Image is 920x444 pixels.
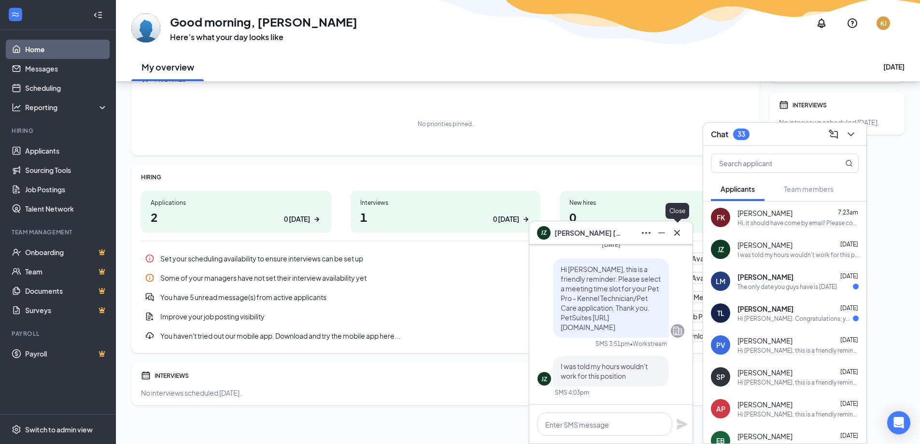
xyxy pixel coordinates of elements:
[602,241,621,248] span: [DATE]
[737,304,793,314] span: [PERSON_NAME]
[826,127,841,142] button: ComposeMessage
[312,215,322,224] svg: ArrowRight
[418,120,473,128] div: No priorities pinned.
[828,129,839,140] svg: ComposeMessage
[141,371,151,380] svg: Calendar
[141,173,750,181] div: HIRING
[883,62,905,72] div: [DATE]
[25,59,108,78] a: Messages
[669,291,733,303] button: Read Messages
[845,159,853,167] svg: MagnifyingGlass
[847,17,858,29] svg: QuestionInfo
[12,425,21,434] svg: Settings
[716,372,725,382] div: SP
[25,243,108,262] a: OnboardingCrown
[838,209,858,216] span: 7:23am
[887,411,910,434] div: Open Intercom Messenger
[561,362,648,380] span: I was told my hours wouldn't work for this position
[155,372,750,380] div: INTERVIEWS
[784,185,834,193] span: Team members
[840,304,858,312] span: [DATE]
[737,400,793,409] span: [PERSON_NAME]
[737,336,793,345] span: [PERSON_NAME]
[141,388,750,398] div: No interviews scheduled [DATE].
[716,404,725,414] div: AP
[25,180,108,199] a: Job Postings
[845,129,857,140] svg: ChevronDown
[840,432,858,439] span: [DATE]
[11,10,20,19] svg: WorkstreamLogo
[25,102,108,112] div: Reporting
[737,130,745,138] div: 33
[284,214,310,224] div: 0 [DATE]
[141,287,750,307] a: DoubleChatActiveYou have 5 unread message(s) from active applicantsRead MessagesPin
[779,117,895,127] div: No interviews scheduled [DATE].
[640,227,652,239] svg: Ellipses
[737,251,859,259] div: I was told my hours wouldn't work for this position
[170,14,357,30] h1: Good morning, [PERSON_NAME]
[672,325,683,337] svg: Company
[555,388,589,397] div: SMS 4:03pm
[737,240,793,250] span: [PERSON_NAME]
[160,273,667,283] div: Some of your managers have not set their interview availability yet
[521,215,531,224] svg: ArrowRight
[151,199,322,207] div: Applications
[25,141,108,160] a: Applicants
[145,292,155,302] svg: DoubleChatActive
[25,344,108,363] a: PayrollCrown
[141,326,750,345] div: You haven't tried out our mobile app. Download and try the mobile app here...
[25,40,108,59] a: Home
[25,262,108,281] a: TeamCrown
[716,276,725,286] div: LM
[716,340,725,350] div: PV
[654,225,669,241] button: Minimize
[665,203,689,219] div: Close
[170,32,357,43] h3: Here’s what your day looks like
[141,268,750,287] a: InfoSome of your managers have not set their interview availability yetSet AvailabilityPin
[131,14,160,43] img: Kelly James
[630,340,667,348] span: • Workstream
[12,329,106,338] div: Payroll
[141,249,750,268] div: Set your scheduling availability to ensure interviews can be set up
[655,311,733,322] button: Review Job Postings
[12,127,106,135] div: Hiring
[151,209,322,225] h1: 2
[737,431,793,441] span: [PERSON_NAME]
[141,287,750,307] div: You have 5 unread message(s) from active applicants
[711,154,826,172] input: Search applicant
[25,301,108,320] a: SurveysCrown
[737,346,859,355] div: Hi [PERSON_NAME], this is a friendly reminder. Please select a meeting time slot for your Profess...
[12,102,21,112] svg: Analysis
[595,340,630,348] div: SMS 3:51pm
[541,375,547,383] div: JZ
[12,228,106,236] div: Team Management
[160,254,665,263] div: Set your scheduling availability to ensure interviews can be set up
[160,312,649,321] div: Improve your job posting visibility
[145,254,155,263] svg: Info
[160,331,667,341] div: You haven't tried out our mobile app. Download and try the mobile app here...
[737,368,793,377] span: [PERSON_NAME]
[840,336,858,344] span: [DATE]
[141,326,750,345] a: DownloadYou haven't tried out our mobile app. Download and try the mobile app here...Download AppPin
[737,208,793,218] span: [PERSON_NAME]
[711,129,728,140] h3: Chat
[569,199,740,207] div: New hires
[840,241,858,248] span: [DATE]
[816,17,827,29] svg: Notifications
[718,244,724,254] div: JZ
[669,225,685,241] button: Cross
[560,191,750,233] a: New hires00 [DATE]ArrowRight
[93,10,103,20] svg: Collapse
[25,199,108,218] a: Talent Network
[638,225,654,241] button: Ellipses
[25,425,93,434] div: Switch to admin view
[676,418,688,430] svg: Plane
[561,265,661,331] span: Hi [PERSON_NAME], this is a friendly reminder. Please select a meeting time slot for your Pet Pro...
[141,191,331,233] a: Applications20 [DATE]ArrowRight
[25,160,108,180] a: Sourcing Tools
[160,292,664,302] div: You have 5 unread message(s) from active applicants
[569,209,740,225] h1: 0
[717,308,724,318] div: TL
[141,307,750,326] a: DocumentAddImprove your job posting visibilityReview Job PostingsPin
[737,315,853,323] div: Hi [PERSON_NAME]. Congratulations, your meeting with PetSuites for Professional Dog Groomer at [G...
